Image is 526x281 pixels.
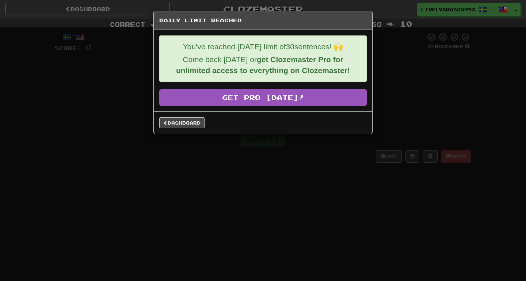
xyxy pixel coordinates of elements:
[159,117,205,128] a: Dashboard
[165,41,361,52] p: You've reached [DATE] limit of 30 sentences! 🙌
[176,55,350,75] strong: get Clozemaster Pro for unlimited access to everything on Clozemaster!
[159,17,367,24] h5: Daily Limit Reached
[165,54,361,76] p: Come back [DATE] or
[159,89,367,106] a: Get Pro [DATE]!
